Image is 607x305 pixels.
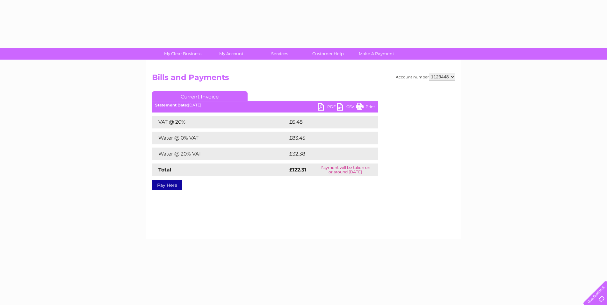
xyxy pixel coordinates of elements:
[152,73,455,85] h2: Bills and Payments
[350,48,403,60] a: Make A Payment
[288,132,365,144] td: £83.45
[288,116,364,128] td: £6.48
[288,148,365,160] td: £32.38
[158,167,171,173] strong: Total
[205,48,257,60] a: My Account
[396,73,455,81] div: Account number
[253,48,306,60] a: Services
[152,148,288,160] td: Water @ 20% VAT
[318,103,337,112] a: PDF
[337,103,356,112] a: CSV
[152,91,248,101] a: Current Invoice
[302,48,354,60] a: Customer Help
[356,103,375,112] a: Print
[152,103,378,107] div: [DATE]
[152,180,182,190] a: Pay Here
[152,116,288,128] td: VAT @ 20%
[313,163,378,176] td: Payment will be taken on or around [DATE]
[156,48,209,60] a: My Clear Business
[152,132,288,144] td: Water @ 0% VAT
[155,103,188,107] b: Statement Date:
[289,167,306,173] strong: £122.31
